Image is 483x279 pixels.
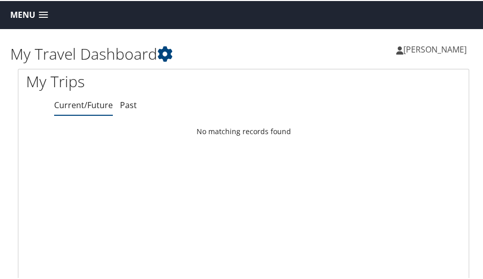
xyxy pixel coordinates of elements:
[54,98,113,110] a: Current/Future
[5,6,53,22] a: Menu
[10,42,244,64] h1: My Travel Dashboard
[26,70,236,91] h1: My Trips
[396,33,477,64] a: [PERSON_NAME]
[18,121,469,140] td: No matching records found
[120,98,137,110] a: Past
[10,9,35,19] span: Menu
[403,43,467,54] span: [PERSON_NAME]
